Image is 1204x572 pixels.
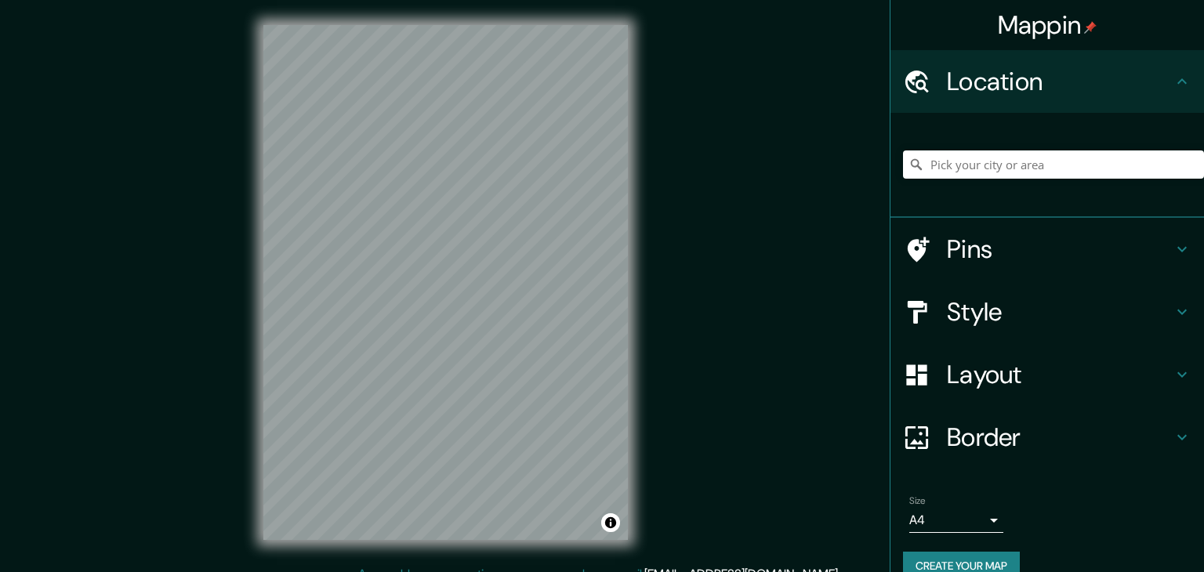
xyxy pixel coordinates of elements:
[909,508,1003,533] div: A4
[890,218,1204,281] div: Pins
[947,422,1173,453] h4: Border
[1084,21,1097,34] img: pin-icon.png
[909,494,926,508] label: Size
[947,359,1173,390] h4: Layout
[998,9,1097,41] h4: Mappin
[890,406,1204,469] div: Border
[263,25,628,540] canvas: Map
[903,150,1204,179] input: Pick your city or area
[947,66,1173,97] h4: Location
[890,281,1204,343] div: Style
[890,343,1204,406] div: Layout
[947,296,1173,328] h4: Style
[890,50,1204,113] div: Location
[947,234,1173,265] h4: Pins
[601,513,620,532] button: Toggle attribution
